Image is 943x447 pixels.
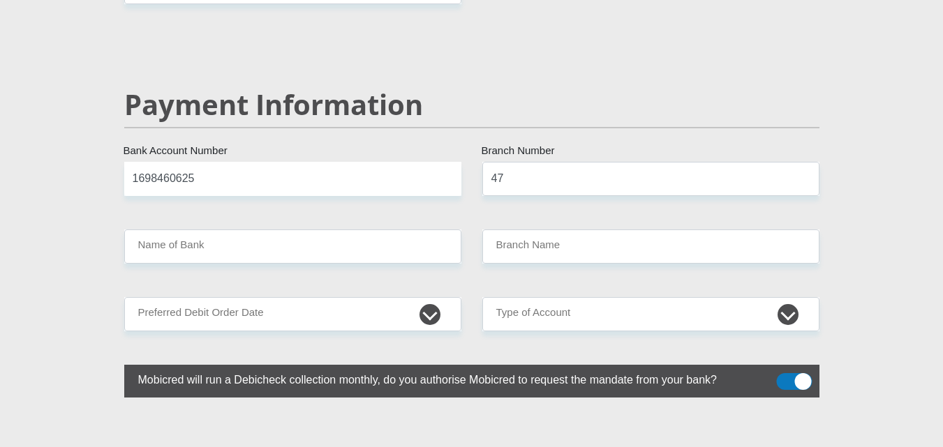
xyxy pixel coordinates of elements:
input: Branch Number [482,162,819,196]
label: Mobicred will run a Debicheck collection monthly, do you authorise Mobicred to request the mandat... [124,365,750,392]
input: Name of Bank [124,229,461,264]
input: Branch Name [482,229,819,264]
h2: Payment Information [124,88,819,121]
input: Bank Account Number [124,162,461,196]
